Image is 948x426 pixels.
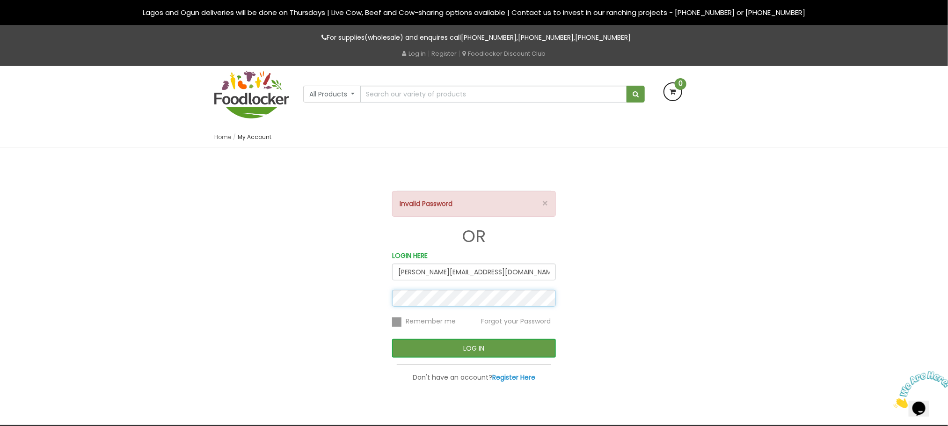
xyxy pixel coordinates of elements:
[392,264,556,280] input: Email
[392,372,556,383] p: Don't have an account?
[402,49,426,58] a: Log in
[303,86,361,103] button: All Products
[392,227,556,246] h1: OR
[428,49,430,58] span: |
[360,86,627,103] input: Search our variety of products
[400,199,452,208] strong: Invalid Password
[890,367,948,412] iframe: chat widget
[518,33,574,42] a: [PHONE_NUMBER]
[406,317,456,326] span: Remember me
[214,32,734,43] p: For supplies(wholesale) and enquires call , ,
[461,33,517,42] a: [PHONE_NUMBER]
[214,133,231,141] a: Home
[459,49,461,58] span: |
[143,7,805,17] span: Lagos and Ogun deliveries will be done on Thursdays | Live Cow, Beef and Cow-sharing options avai...
[463,49,546,58] a: Foodlocker Discount Club
[432,49,457,58] a: Register
[416,166,532,185] iframe: fb:login_button Facebook Social Plugin
[392,250,428,261] label: LOGIN HERE
[214,71,289,118] img: FoodLocker
[481,317,551,326] span: Forgot your Password
[492,373,535,382] a: Register Here
[576,33,631,42] a: [PHONE_NUMBER]
[4,4,62,41] img: Chat attention grabber
[481,316,551,326] a: Forgot your Password
[392,339,556,358] button: LOG IN
[675,78,686,90] span: 0
[542,198,548,208] button: ×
